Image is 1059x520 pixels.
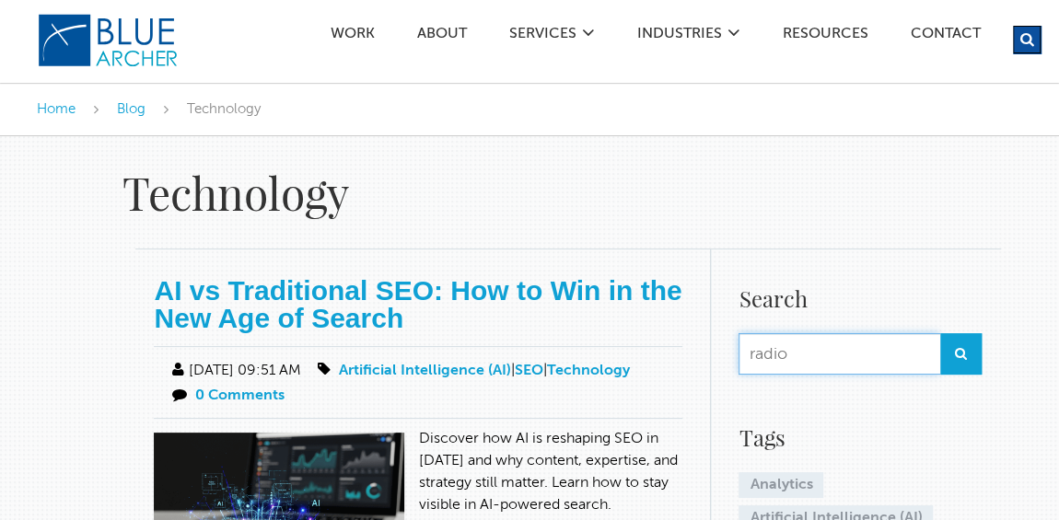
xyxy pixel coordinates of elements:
a: AI vs Traditional SEO: How to Win in the New Age of Search [154,275,681,333]
span: | | [313,364,629,378]
img: Blue Archer Logo [37,13,180,68]
span: Technology [187,102,261,116]
input: Search [739,333,940,375]
a: SEO [514,364,542,378]
a: Blog [117,102,145,116]
a: SERVICES [508,27,577,46]
a: 0 Comments [194,388,284,403]
a: Analytics [739,472,823,498]
p: Discover how AI is reshaping SEO in [DATE] and why content, expertise, and strategy still matter.... [154,428,682,516]
h4: Tags [739,421,982,454]
span: [DATE] 09:51 AM [168,364,300,378]
a: Technology [546,364,629,378]
a: Contact [910,27,982,46]
a: Home [37,102,76,116]
h4: Search [739,282,982,315]
a: Resources [782,27,869,46]
h1: Technology [122,164,766,221]
a: Artificial Intelligence (AI) [338,364,510,378]
a: Work [330,27,376,46]
a: Industries [636,27,723,46]
a: ABOUT [416,27,468,46]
